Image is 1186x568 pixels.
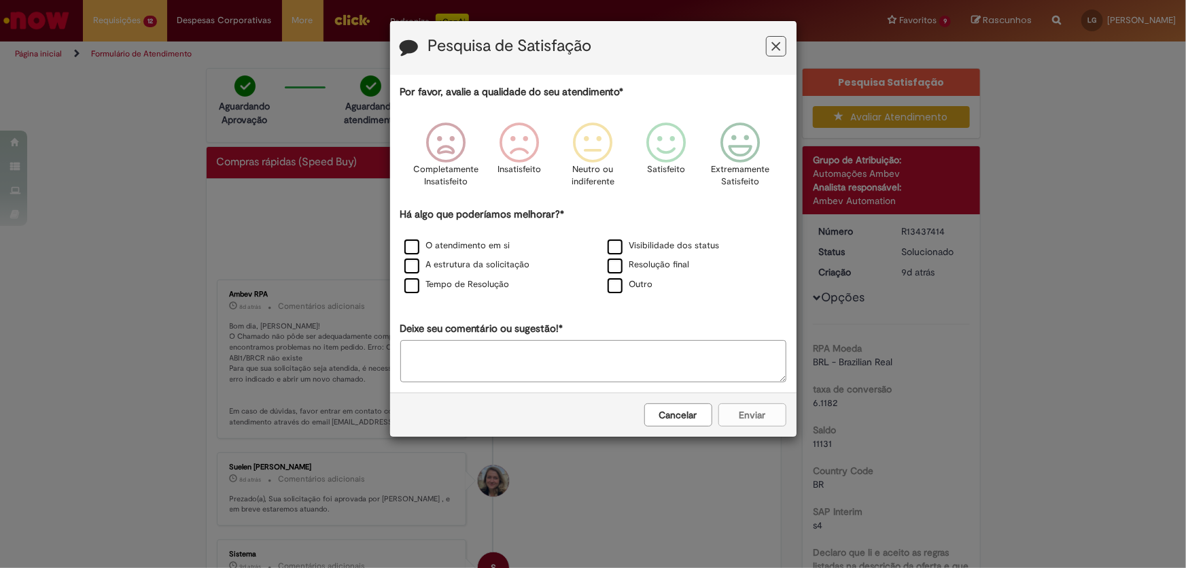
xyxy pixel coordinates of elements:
div: Insatisfeito [485,112,554,205]
p: Neutro ou indiferente [568,163,617,188]
label: Resolução final [608,258,690,271]
div: Completamente Insatisfeito [411,112,481,205]
button: Cancelar [644,403,712,427]
label: Deixe seu comentário ou sugestão!* [400,322,563,336]
div: Satisfeito [632,112,701,205]
label: A estrutura da solicitação [404,258,530,271]
p: Insatisfeito [498,163,541,176]
div: Neutro ou indiferente [558,112,627,205]
label: Visibilidade dos status [608,239,720,252]
p: Completamente Insatisfeito [413,163,478,188]
label: Por favor, avalie a qualidade do seu atendimento* [400,85,624,99]
label: Tempo de Resolução [404,278,510,291]
p: Satisfeito [648,163,686,176]
div: Há algo que poderíamos melhorar?* [400,207,786,295]
div: Extremamente Satisfeito [705,112,775,205]
p: Extremamente Satisfeito [711,163,769,188]
label: Pesquisa de Satisfação [428,37,592,55]
label: Outro [608,278,653,291]
label: O atendimento em si [404,239,510,252]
